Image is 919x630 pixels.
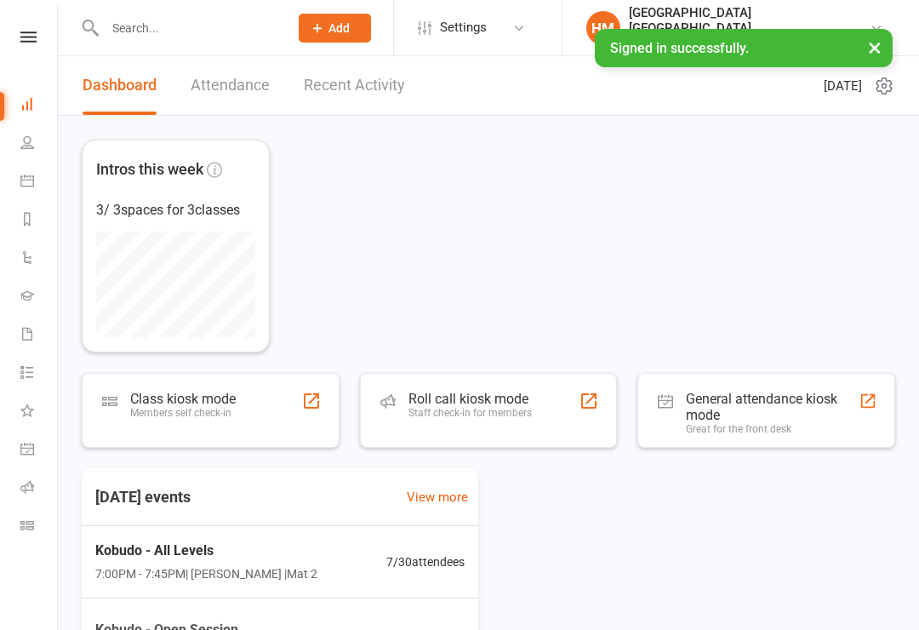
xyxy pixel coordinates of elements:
[408,391,532,407] div: Roll call kiosk mode
[20,87,59,125] a: Dashboard
[686,423,859,435] div: Great for the front desk
[629,5,870,36] div: [GEOGRAPHIC_DATA] [GEOGRAPHIC_DATA]
[20,125,59,163] a: People
[96,199,255,221] div: 3 / 3 spaces for 3 classes
[83,56,157,115] a: Dashboard
[299,14,371,43] button: Add
[20,508,59,547] a: Class kiosk mode
[440,9,487,47] span: Settings
[20,432,59,470] a: General attendance kiosk mode
[20,163,59,202] a: Calendar
[304,56,405,115] a: Recent Activity
[386,553,465,571] span: 7 / 30 attendees
[95,564,317,583] span: 7:00PM - 7:45PM | [PERSON_NAME] | Mat 2
[191,56,270,115] a: Attendance
[586,11,620,45] div: HM
[824,76,862,96] span: [DATE]
[20,470,59,508] a: Roll call kiosk mode
[130,407,236,419] div: Members self check-in
[82,482,204,513] h3: [DATE] events
[130,391,236,407] div: Class kiosk mode
[20,202,59,240] a: Reports
[686,391,859,423] div: General attendance kiosk mode
[100,16,277,40] input: Search...
[96,157,203,182] span: Intros this week
[859,29,890,66] button: ×
[328,21,350,35] span: Add
[407,487,468,507] a: View more
[20,393,59,432] a: What's New
[408,407,532,419] div: Staff check-in for members
[610,40,749,56] span: Signed in successfully.
[95,540,317,562] span: Kobudo - All Levels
